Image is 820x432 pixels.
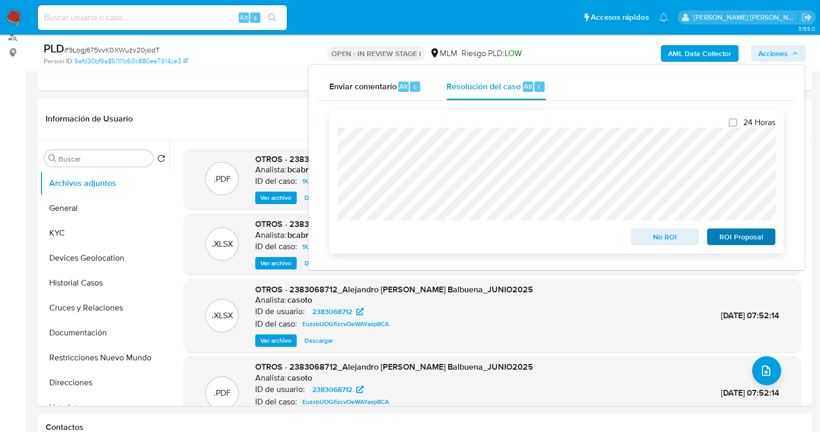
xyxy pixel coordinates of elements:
button: No ROI [631,228,699,245]
h6: casoto [287,295,312,305]
button: upload-file [752,356,781,385]
h6: bcabreradupe [287,230,340,240]
span: # 9Logj675vvK0XWuzv20jsidT [64,45,160,55]
span: Resolución del caso [447,80,521,92]
span: [DATE] 07:52:14 [721,387,779,399]
button: KYC [40,221,170,246]
button: Descargar [299,334,338,347]
a: EuzsbUOGfizcvOeWAYaxp8CA [298,396,393,408]
p: Analista: [255,230,286,240]
span: Acciones [758,45,788,62]
span: Descargar [304,258,333,268]
p: Analista: [255,373,286,383]
p: .XLSX [212,238,233,250]
span: 3.155.0 [798,24,815,33]
span: Ver archivo [260,335,291,346]
button: AML Data Collector [661,45,739,62]
button: Documentación [40,320,170,345]
a: Notificaciones [659,13,668,22]
span: Descargar [304,335,333,346]
p: .PDF [214,387,231,399]
button: Devices Geolocation [40,246,170,271]
span: r [538,82,540,91]
span: OTROS - 2383068712_Alejandro [PERSON_NAME] Balbuena_JUNIO2025 [255,361,533,373]
span: 2383068712 [312,305,352,318]
button: search-icon [261,10,283,25]
p: ID del caso: [255,241,297,252]
button: Lista Interna [40,395,170,420]
a: Salir [801,12,812,23]
button: Acciones [751,45,805,62]
p: ID de usuario: [255,384,305,395]
button: Ver archivo [255,192,297,204]
b: Person ID [44,57,72,66]
span: Ver archivo [260,258,291,268]
span: c [413,82,416,91]
a: 9Logj675vvK0XWuzv20jsidT [298,175,386,187]
input: Buscar usuario o caso... [38,11,287,24]
button: ROI Proposal [707,228,775,245]
p: Analista: [255,295,286,305]
span: EuzsbUOGfizcvOeWAYaxp8CA [302,396,389,408]
a: 2383068712 [306,383,370,396]
button: Direcciones [40,370,170,395]
button: Ver archivo [255,334,297,347]
button: Volver al orden por defecto [157,154,165,166]
button: Cruces y Relaciones [40,295,170,320]
p: OPEN - IN REVIEW STAGE I [327,46,425,61]
button: Descargar [299,257,338,269]
button: Descargar [299,192,338,204]
span: Enviar comentario [329,80,397,92]
input: 24 Horas [729,118,737,127]
span: 2383068712 [312,383,352,396]
span: Ver archivo [260,193,291,203]
b: AML Data Collector [668,45,731,62]
div: MLM [429,48,457,59]
span: Descargar [304,193,333,203]
a: 9afd30bf9a851111c60c880ee7914ce3 [74,57,188,66]
p: .PDF [214,173,231,185]
span: Alt [399,82,408,91]
span: ROI Proposal [714,230,768,244]
span: LOW [505,47,522,59]
input: Buscar [59,154,149,164]
button: Archivos adjuntos [40,171,170,196]
span: 9Logj675vvK0XWuzv20jsidT [302,175,382,187]
button: Restricciones Nuevo Mundo [40,345,170,370]
span: OTROS - 2383068712_Alejandro [PERSON_NAME] Balbuena_JUNIO2025 [255,283,533,295]
span: OTROS - 2383068712_ALEJANDRO GARCIA_JUL2025 [255,153,462,165]
p: ID de usuario: [255,306,305,317]
span: s [254,12,257,22]
h1: Información de Usuario [46,114,133,124]
p: .XLSX [212,310,233,321]
a: EuzsbUOGfizcvOeWAYaxp8CA [298,318,393,330]
p: ID del caso: [255,397,297,407]
b: PLD [44,40,64,57]
button: Buscar [48,154,57,163]
span: OTROS - 2383068712_ALEJANDRO GARCIA_JUL2025 [255,218,462,230]
p: ID del caso: [255,319,297,329]
button: General [40,196,170,221]
span: Riesgo PLD: [462,48,522,59]
p: baltazar.cabreradupeyron@mercadolibre.com.mx [693,12,798,22]
span: 9Logj675vvK0XWuzv20jsidT [302,240,382,253]
h6: bcabreradupe [287,165,340,175]
button: Historial Casos [40,271,170,295]
a: 9Logj675vvK0XWuzv20jsidT [298,240,386,253]
p: ID del caso: [255,176,297,186]
a: 2383068712 [306,305,370,318]
span: Accesos rápidos [591,12,649,23]
span: [DATE] 07:52:14 [721,309,779,321]
span: 24 Horas [743,117,775,128]
span: Alt [240,12,248,22]
h6: casoto [287,373,312,383]
span: No ROI [638,230,692,244]
p: Analista: [255,165,286,175]
button: Ver archivo [255,257,297,269]
span: EuzsbUOGfizcvOeWAYaxp8CA [302,318,389,330]
span: Alt [524,82,532,91]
